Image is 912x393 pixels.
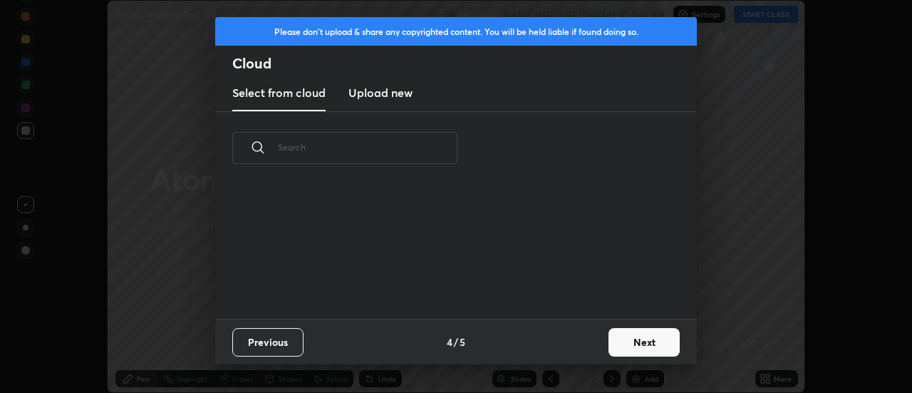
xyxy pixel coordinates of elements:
div: Please don't upload & share any copyrighted content. You will be held liable if found doing so. [215,17,697,46]
h3: Select from cloud [232,84,326,101]
input: Search [278,117,457,178]
h3: Upload new [348,84,413,101]
h2: Cloud [232,54,697,73]
button: Previous [232,328,304,357]
h4: / [454,335,458,349]
h4: 5 [460,335,465,349]
button: Next [608,328,680,357]
h4: 4 [447,335,452,349]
